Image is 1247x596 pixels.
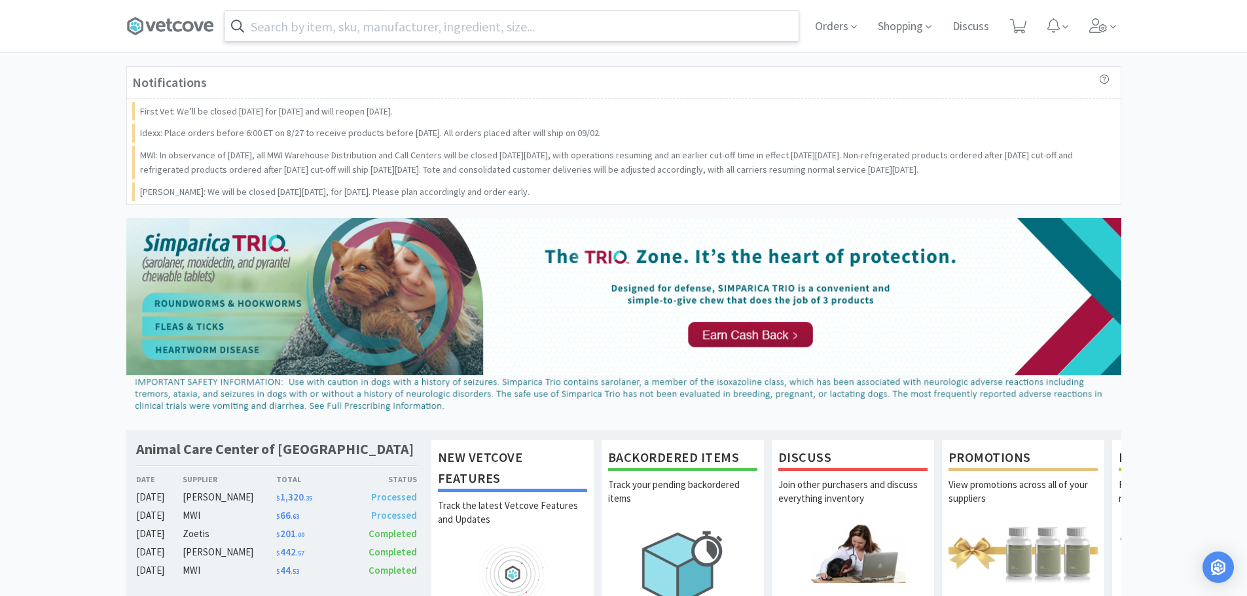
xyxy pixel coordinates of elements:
p: Track your pending backordered items [608,478,757,523]
a: Discuss [947,21,994,33]
span: . 53 [291,567,299,576]
a: [DATE][PERSON_NAME]$442.57Completed [136,544,418,560]
div: [DATE] [136,526,183,542]
div: [DATE] [136,508,183,523]
span: . 35 [304,494,312,502]
span: Completed [369,546,417,558]
span: . 57 [296,549,304,557]
h1: Discuss [778,447,928,471]
p: Idexx: Place orders before 6:00 ET on 8/27 to receive products before [DATE]. All orders placed a... [140,126,601,140]
div: Status [347,473,418,485]
h1: Promotions [949,447,1098,471]
div: Open Intercom Messenger [1202,552,1234,583]
div: Date [136,473,183,485]
p: MWI: In observance of [DATE], all MWI Warehouse Distribution and Call Centers will be closed [DAT... [140,148,1110,177]
span: 442 [276,546,304,558]
span: 66 [276,509,299,521]
span: Processed [371,491,417,503]
span: . 63 [291,512,299,521]
div: [PERSON_NAME] [183,544,276,560]
span: 201 [276,527,304,540]
span: $ [276,512,280,521]
div: [DATE] [136,544,183,560]
div: MWI [183,508,276,523]
img: hero_promotions.png [949,523,1098,583]
p: View promotions across all of your suppliers [949,478,1098,523]
span: . 00 [296,531,304,539]
div: Zoetis [183,526,276,542]
input: Search by item, sku, manufacturer, ingredient, size... [225,11,799,41]
img: hero_discuss.png [778,523,928,583]
a: [DATE]MWI$66.63Processed [136,508,418,523]
h1: New Vetcove Features [438,447,587,492]
span: Processed [371,509,417,521]
span: $ [276,531,280,539]
a: [DATE]MWI$44.53Completed [136,563,418,578]
span: 44 [276,564,299,576]
p: Track the latest Vetcove Features and Updates [438,499,587,544]
p: First Vet: We’ll be closed [DATE] for [DATE] and will reopen [DATE]. [140,104,393,118]
div: Total [276,473,347,485]
span: Completed [369,564,417,576]
p: Join other purchasers and discuss everything inventory [778,478,928,523]
h3: Notifications [132,72,207,93]
div: [PERSON_NAME] [183,489,276,505]
h1: Animal Care Center of [GEOGRAPHIC_DATA] [136,440,414,459]
p: [PERSON_NAME]: We will be closed [DATE][DATE], for [DATE]. Please plan accordingly and order early. [140,184,530,199]
div: [DATE] [136,563,183,578]
span: $ [276,549,280,557]
span: 1,320 [276,491,312,503]
div: MWI [183,563,276,578]
a: [DATE][PERSON_NAME]$1,320.35Processed [136,489,418,505]
div: [DATE] [136,489,183,505]
span: $ [276,567,280,576]
span: Completed [369,527,417,540]
a: [DATE]Zoetis$201.00Completed [136,526,418,542]
div: Supplier [183,473,276,485]
img: d2d77c193a314c21b65cb967bbf24cd3_44.png [126,218,1121,417]
span: $ [276,494,280,502]
h1: Backordered Items [608,447,757,471]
